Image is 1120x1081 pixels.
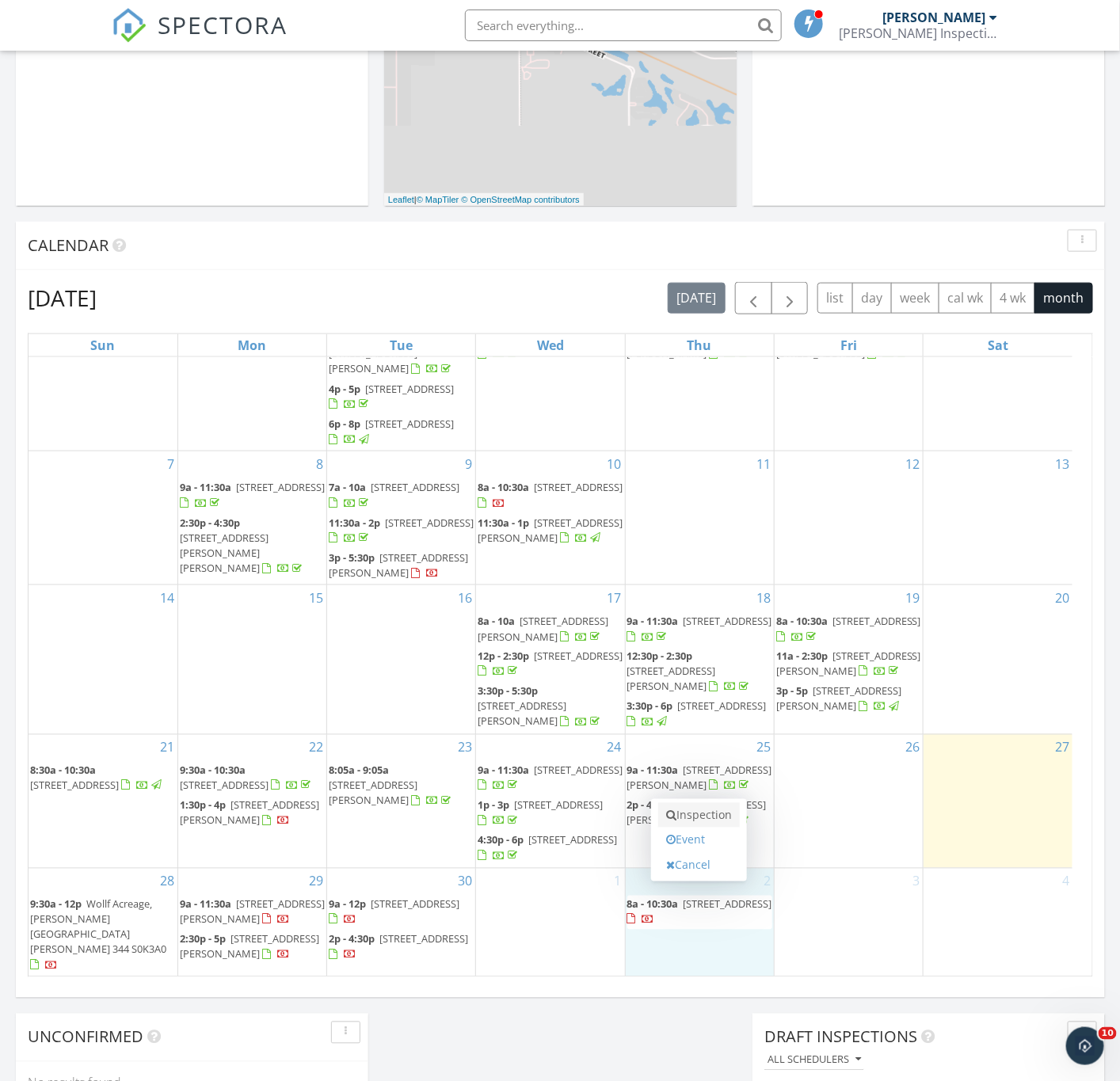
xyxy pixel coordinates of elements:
td: Go to September 4, 2025 [625,268,774,451]
td: Go to September 3, 2025 [476,268,625,451]
span: [STREET_ADDRESS][PERSON_NAME] [329,550,468,580]
img: The Best Home Inspection Software - Spectora [112,8,147,43]
a: Go to September 7, 2025 [164,451,177,477]
button: Next month [771,282,809,314]
td: Go to September 11, 2025 [625,451,774,585]
td: Go to September 28, 2025 [29,868,177,976]
a: Go to September 9, 2025 [462,451,475,477]
span: 8a - 10:30a [627,897,679,912]
a: 8a - 10:30a [STREET_ADDRESS] [776,614,921,643]
a: 9a - 11:30a [STREET_ADDRESS] [478,762,623,796]
span: [STREET_ADDRESS] [514,798,603,813]
a: 6p - 8p [STREET_ADDRESS] [329,415,474,449]
span: SPECTORA [158,8,288,41]
a: Go to September 22, 2025 [306,735,326,760]
a: Go to October 1, 2025 [611,869,625,894]
td: Go to September 19, 2025 [774,585,923,734]
span: 4:30p - 6p [478,833,524,847]
td: Go to September 26, 2025 [774,734,923,868]
a: 9a - 11:30a [STREET_ADDRESS][PERSON_NAME] [627,763,772,793]
span: 8a - 10a [478,614,515,628]
a: © MapTiler [417,195,459,204]
span: [STREET_ADDRESS][PERSON_NAME] [329,778,417,808]
span: [STREET_ADDRESS][PERSON_NAME][PERSON_NAME] [180,531,269,575]
span: [STREET_ADDRESS] [379,932,468,946]
td: Go to September 1, 2025 [177,268,326,451]
td: Go to September 10, 2025 [476,451,625,585]
span: 9a - 11:30a [180,480,231,494]
button: month [1034,283,1093,314]
a: 2p - 4:30p [STREET_ADDRESS][PERSON_NAME] [627,797,772,831]
span: [STREET_ADDRESS][PERSON_NAME] [329,346,417,375]
a: 9a - 12p [STREET_ADDRESS] [329,896,474,930]
span: [STREET_ADDRESS][PERSON_NAME] [478,516,623,545]
a: 9a - 11:30a [STREET_ADDRESS][PERSON_NAME] [627,762,772,796]
span: 2:30p - 4:30p [180,516,240,530]
a: Go to September 12, 2025 [902,451,923,477]
a: Saturday [985,334,1011,356]
td: Go to September 27, 2025 [924,734,1072,868]
a: Go to September 24, 2025 [604,735,625,760]
span: Wollf Acreage, [PERSON_NAME][GEOGRAPHIC_DATA][PERSON_NAME] 344 S0K3A0 [30,897,166,957]
span: [STREET_ADDRESS][PERSON_NAME] [180,897,325,927]
div: All schedulers [768,1055,861,1066]
span: 11:30a - 2p [329,516,380,530]
a: 1p - 3p [STREET_ADDRESS] [478,798,603,828]
span: 2:30p - 5p [180,932,226,946]
span: [STREET_ADDRESS] [365,417,454,431]
td: Go to September 9, 2025 [327,451,476,585]
td: Go to September 24, 2025 [476,734,625,868]
a: Go to September 15, 2025 [306,585,326,611]
a: 3:30p - 6p [STREET_ADDRESS] [627,698,772,732]
a: 11:30a - 2p [STREET_ADDRESS] [329,514,474,548]
a: 1:30p - 4p [STREET_ADDRESS][PERSON_NAME] [180,798,319,828]
span: [STREET_ADDRESS][PERSON_NAME] [776,684,901,714]
a: Go to September 10, 2025 [604,451,625,477]
a: 9:30a - 10:30a [STREET_ADDRESS] [180,762,325,796]
span: [STREET_ADDRESS] [534,763,623,778]
a: 9a - 11:30a [STREET_ADDRESS] [627,612,772,646]
a: Leaflet [388,195,414,204]
span: 9a - 11:30a [627,614,679,628]
a: 9a - 12p [STREET_ADDRESS] [329,897,459,927]
span: 9:30a - 10:30a [180,763,246,778]
a: 11:30a - 2p [STREET_ADDRESS] [329,516,474,545]
span: 12:30p - 2:30p [627,649,693,664]
a: 12:30p - 2:30p [STREET_ADDRESS][PERSON_NAME] [627,648,772,698]
a: Sunday [87,334,118,356]
span: [STREET_ADDRESS][PERSON_NAME] [180,932,319,961]
a: 4:30p - 6p [STREET_ADDRESS] [478,832,623,866]
td: Go to September 14, 2025 [29,585,177,734]
a: 8a - 10a [STREET_ADDRESS][PERSON_NAME] [478,612,623,646]
a: 12:30p - 2:30p [STREET_ADDRESS][PERSON_NAME] [627,649,752,694]
a: 9a - 11:30a [STREET_ADDRESS][PERSON_NAME] [180,897,325,927]
span: 8a - 10:30a [776,614,828,628]
a: 12p - 2:30p [STREET_ADDRESS] [478,648,623,682]
span: 8:05a - 9:05a [329,763,389,778]
a: Cancel [658,853,740,878]
a: 3p - 5:30p [STREET_ADDRESS][PERSON_NAME] [329,549,474,583]
td: Go to September 15, 2025 [177,585,326,734]
td: Go to October 3, 2025 [774,868,923,976]
a: Go to September 27, 2025 [1052,735,1072,760]
a: 2p - 4:30p [STREET_ADDRESS] [329,932,468,961]
a: 8:30a - 10:30a [STREET_ADDRESS] [30,763,164,793]
a: Go to September 8, 2025 [313,451,326,477]
td: Go to August 31, 2025 [29,268,177,451]
a: 2p - 4:30p [STREET_ADDRESS][PERSON_NAME] [627,798,767,828]
a: 3p - 5:30p [STREET_ADDRESS][PERSON_NAME] [329,550,468,580]
span: [STREET_ADDRESS] [371,480,459,494]
a: 2:30p - 4:30p [STREET_ADDRESS][PERSON_NAME][PERSON_NAME] [180,516,305,576]
span: [STREET_ADDRESS] [832,614,921,628]
td: Go to September 21, 2025 [29,734,177,868]
td: Go to September 16, 2025 [327,585,476,734]
span: Draft Inspections [764,1026,917,1048]
span: 2p - 4:30p [627,798,673,813]
a: 2:30p - 5p [STREET_ADDRESS][PERSON_NAME] [180,931,325,965]
a: Thursday [684,334,715,356]
span: 4p - 5p [329,382,360,396]
span: [STREET_ADDRESS] [684,897,772,912]
a: 9a - 11:30a [STREET_ADDRESS] [478,763,623,793]
a: Go to September 29, 2025 [306,869,326,894]
a: SPECTORA [112,21,288,55]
